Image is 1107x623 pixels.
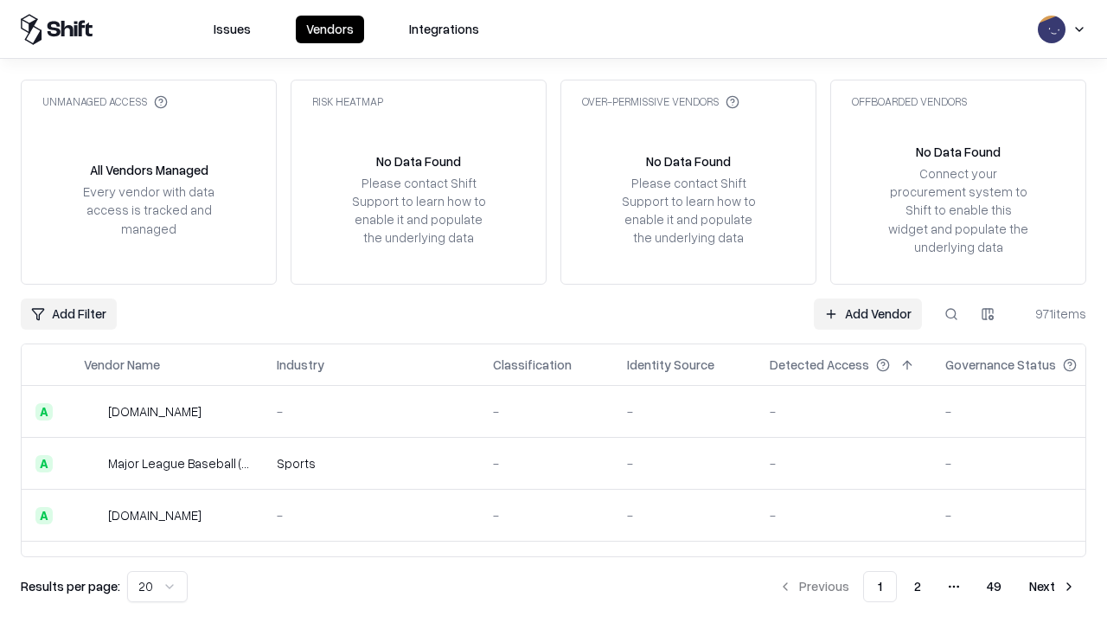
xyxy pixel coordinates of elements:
button: 2 [900,571,935,602]
div: Classification [493,356,572,374]
div: Every vendor with data access is tracked and managed [77,183,221,237]
div: - [493,506,599,524]
div: Governance Status [945,356,1056,374]
div: - [627,454,742,472]
div: - [277,402,465,421]
div: Offboarded Vendors [852,94,967,109]
button: 1 [863,571,897,602]
div: Vendor Name [84,356,160,374]
div: Detected Access [770,356,869,374]
div: - [627,506,742,524]
div: A [35,455,53,472]
div: - [493,402,599,421]
div: Identity Source [627,356,714,374]
div: A [35,507,53,524]
div: Major League Baseball (MLB) [108,454,249,472]
div: - [770,454,918,472]
div: - [493,454,599,472]
div: [DOMAIN_NAME] [108,402,202,421]
div: All Vendors Managed [90,161,208,179]
div: No Data Found [376,152,461,170]
div: - [627,402,742,421]
div: No Data Found [916,143,1001,161]
button: Next [1019,571,1086,602]
div: - [945,454,1104,472]
div: Risk Heatmap [312,94,383,109]
button: Add Filter [21,299,117,330]
div: Please contact Shift Support to learn how to enable it and populate the underlying data [347,174,490,247]
div: - [770,402,918,421]
div: Connect your procurement system to Shift to enable this widget and populate the underlying data [886,164,1030,256]
div: Industry [277,356,324,374]
a: Add Vendor [814,299,922,330]
button: Issues [203,16,261,43]
div: Sports [277,454,465,472]
img: pathfactory.com [84,403,101,421]
div: No Data Found [646,152,731,170]
div: Please contact Shift Support to learn how to enable it and populate the underlying data [617,174,760,247]
div: - [277,506,465,524]
p: Results per page: [21,577,120,595]
div: A [35,403,53,421]
div: 971 items [1017,305,1086,323]
img: Major League Baseball (MLB) [84,455,101,472]
img: wixanswers.com [84,507,101,524]
div: [DOMAIN_NAME] [108,506,202,524]
div: - [770,506,918,524]
div: - [945,506,1104,524]
div: Unmanaged Access [42,94,168,109]
button: Vendors [296,16,364,43]
div: - [945,402,1104,421]
nav: pagination [768,571,1086,602]
div: Over-Permissive Vendors [582,94,739,109]
button: Integrations [399,16,490,43]
button: 49 [973,571,1015,602]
